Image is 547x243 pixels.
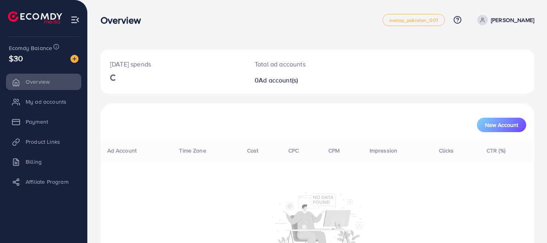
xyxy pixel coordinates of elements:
span: metap_pakistan_001 [389,18,438,23]
h3: Overview [101,14,147,26]
h2: 0 [255,76,344,84]
span: Ecomdy Balance [9,44,52,52]
img: logo [8,11,62,24]
span: $30 [9,52,23,64]
a: metap_pakistan_001 [382,14,445,26]
p: [DATE] spends [110,59,235,69]
button: New Account [477,118,526,132]
span: Ad account(s) [259,76,298,84]
img: menu [70,15,80,24]
img: image [70,55,78,63]
p: [PERSON_NAME] [491,15,534,25]
span: New Account [485,122,518,128]
a: [PERSON_NAME] [474,15,534,25]
p: Total ad accounts [255,59,344,69]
